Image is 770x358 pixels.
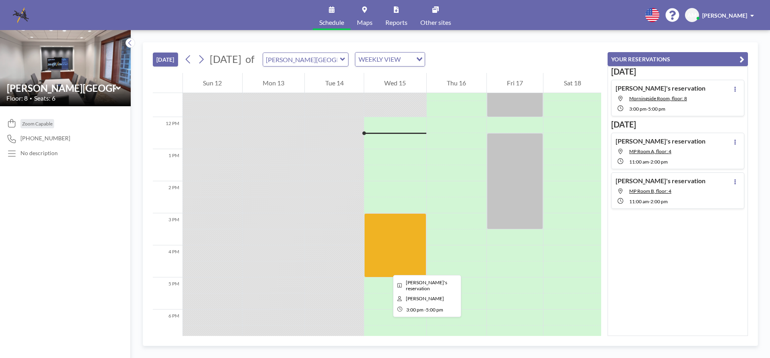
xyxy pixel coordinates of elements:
[426,307,443,313] span: 5:00 PM
[20,150,58,157] div: No description
[616,177,705,185] h4: [PERSON_NAME]'s reservation
[629,198,649,204] span: 11:00 AM
[616,84,705,92] h4: [PERSON_NAME]'s reservation
[153,277,182,309] div: 5 PM
[243,73,305,93] div: Mon 13
[420,19,451,26] span: Other sites
[364,73,426,93] div: Wed 15
[629,106,646,112] span: 3:00 PM
[648,106,665,112] span: 5:00 PM
[357,19,373,26] span: Maps
[153,85,182,117] div: 11 AM
[355,53,425,66] div: Search for option
[153,213,182,245] div: 3 PM
[649,159,650,165] span: -
[30,96,32,101] span: •
[650,198,668,204] span: 2:00 PM
[629,159,649,165] span: 11:00 AM
[210,53,241,65] span: [DATE]
[6,94,28,102] span: Floor: 8
[543,73,601,93] div: Sat 18
[687,12,697,19] span: AM
[406,279,447,291] span: Angela's reservation
[245,53,254,65] span: of
[153,149,182,181] div: 1 PM
[153,181,182,213] div: 2 PM
[608,52,748,66] button: YOUR RESERVATIONS
[153,245,182,277] div: 4 PM
[406,295,444,301] span: Angela McDaniel
[427,73,486,93] div: Thu 16
[650,159,668,165] span: 2:00 PM
[34,94,55,102] span: Seats: 6
[629,95,687,101] span: Morningside Room, floor: 8
[319,19,344,26] span: Schedule
[183,73,242,93] div: Sun 12
[649,198,650,204] span: -
[13,7,29,23] img: organization-logo
[385,19,407,26] span: Reports
[611,119,744,129] h3: [DATE]
[616,137,705,145] h4: [PERSON_NAME]'s reservation
[487,73,543,93] div: Fri 17
[153,53,178,67] button: [DATE]
[646,106,648,112] span: -
[20,135,70,142] span: [PHONE_NUMBER]
[305,73,364,93] div: Tue 14
[424,307,426,313] span: -
[7,82,116,94] input: Ansley Room
[153,309,182,342] div: 6 PM
[357,54,402,65] span: WEEKLY VIEW
[22,121,53,127] span: Zoom Capable
[629,148,671,154] span: MP Room A, floor: 4
[403,54,411,65] input: Search for option
[611,67,744,77] h3: [DATE]
[153,117,182,149] div: 12 PM
[406,307,423,313] span: 3:00 PM
[702,12,747,19] span: [PERSON_NAME]
[263,53,340,66] input: Ansley Room
[629,188,671,194] span: MP Room B, floor: 4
